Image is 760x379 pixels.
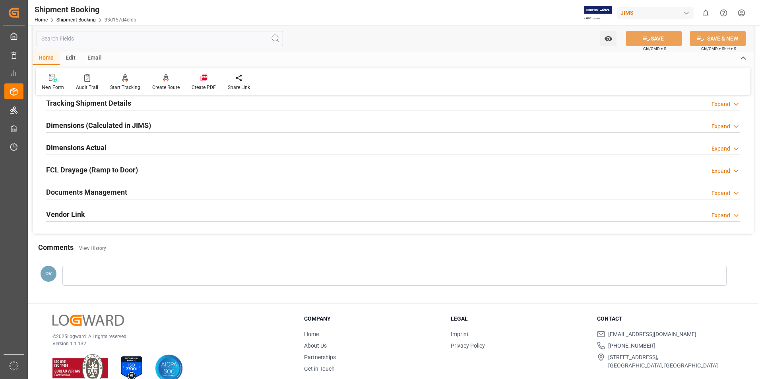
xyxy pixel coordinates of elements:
[52,340,284,347] p: Version 1.1.132
[46,98,131,108] h2: Tracking Shipment Details
[451,331,469,337] a: Imprint
[626,31,682,46] button: SAVE
[81,52,108,65] div: Email
[715,4,733,22] button: Help Center
[608,330,696,338] span: [EMAIL_ADDRESS][DOMAIN_NAME]
[60,52,81,65] div: Edit
[52,315,124,326] img: Logward Logo
[304,354,336,360] a: Partnerships
[35,17,48,23] a: Home
[600,31,617,46] button: open menu
[38,242,74,253] h2: Comments
[304,315,441,323] h3: Company
[451,342,485,349] a: Privacy Policy
[304,342,327,349] a: About Us
[597,315,734,323] h3: Contact
[712,211,730,220] div: Expand
[56,17,96,23] a: Shipment Booking
[42,84,64,91] div: New Form
[46,142,107,153] h2: Dimensions Actual
[608,342,655,350] span: [PHONE_NUMBER]
[52,333,284,340] p: © 2025 Logward. All rights reserved.
[712,167,730,175] div: Expand
[697,4,715,22] button: show 0 new notifications
[35,4,136,15] div: Shipment Booking
[79,246,106,251] a: View History
[690,31,746,46] button: SAVE & NEW
[152,84,180,91] div: Create Route
[304,365,335,372] a: Get in Touch
[304,331,319,337] a: Home
[712,122,730,131] div: Expand
[712,145,730,153] div: Expand
[701,46,736,52] span: Ctrl/CMD + Shift + S
[46,120,151,131] h2: Dimensions (Calculated in JIMS)
[76,84,98,91] div: Audit Trail
[712,100,730,108] div: Expand
[110,84,140,91] div: Start Tracking
[46,187,127,197] h2: Documents Management
[46,164,138,175] h2: FCL Drayage (Ramp to Door)
[608,353,718,370] span: [STREET_ADDRESS], [GEOGRAPHIC_DATA], [GEOGRAPHIC_DATA]
[712,189,730,197] div: Expand
[37,31,283,46] input: Search Fields
[228,84,250,91] div: Share Link
[584,6,612,20] img: Exertis%20JAM%20-%20Email%20Logo.jpg_1722504956.jpg
[45,271,52,277] span: DV
[33,52,60,65] div: Home
[643,46,666,52] span: Ctrl/CMD + S
[451,315,587,323] h3: Legal
[46,209,85,220] h2: Vendor Link
[617,7,694,19] div: JIMS
[617,5,697,20] button: JIMS
[192,84,216,91] div: Create PDF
